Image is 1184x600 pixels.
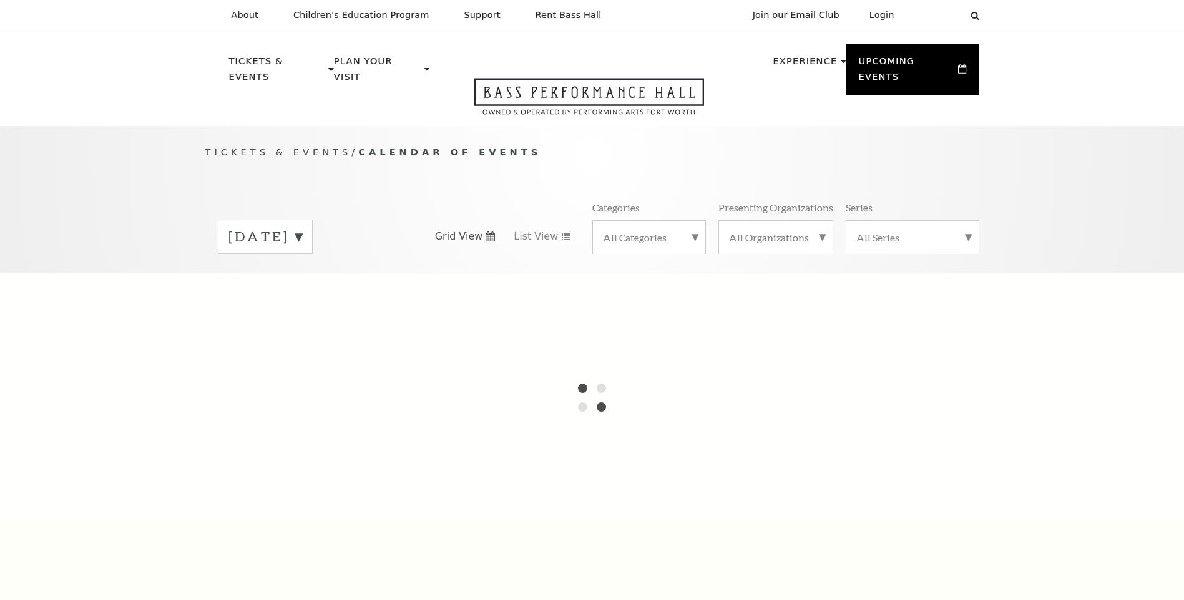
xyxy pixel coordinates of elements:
[536,10,602,21] p: Rent Bass Hall
[229,54,326,92] p: Tickets & Events
[914,9,959,21] select: Select:
[232,10,258,21] p: About
[435,230,483,243] span: Grid View
[859,54,956,92] p: Upcoming Events
[334,54,421,92] p: Plan Your Visit
[846,201,873,214] p: Series
[514,230,558,243] span: List View
[293,10,429,21] p: Children's Education Program
[729,231,823,244] label: All Organizations
[592,201,640,214] p: Categories
[464,10,501,21] p: Support
[228,227,302,246] label: [DATE]
[205,147,352,157] span: Tickets & Events
[358,147,541,157] span: Calendar of Events
[603,231,695,244] label: All Categories
[205,145,979,160] p: /
[856,231,969,244] label: All Series
[718,201,833,214] p: Presenting Organizations
[773,54,837,76] p: Experience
